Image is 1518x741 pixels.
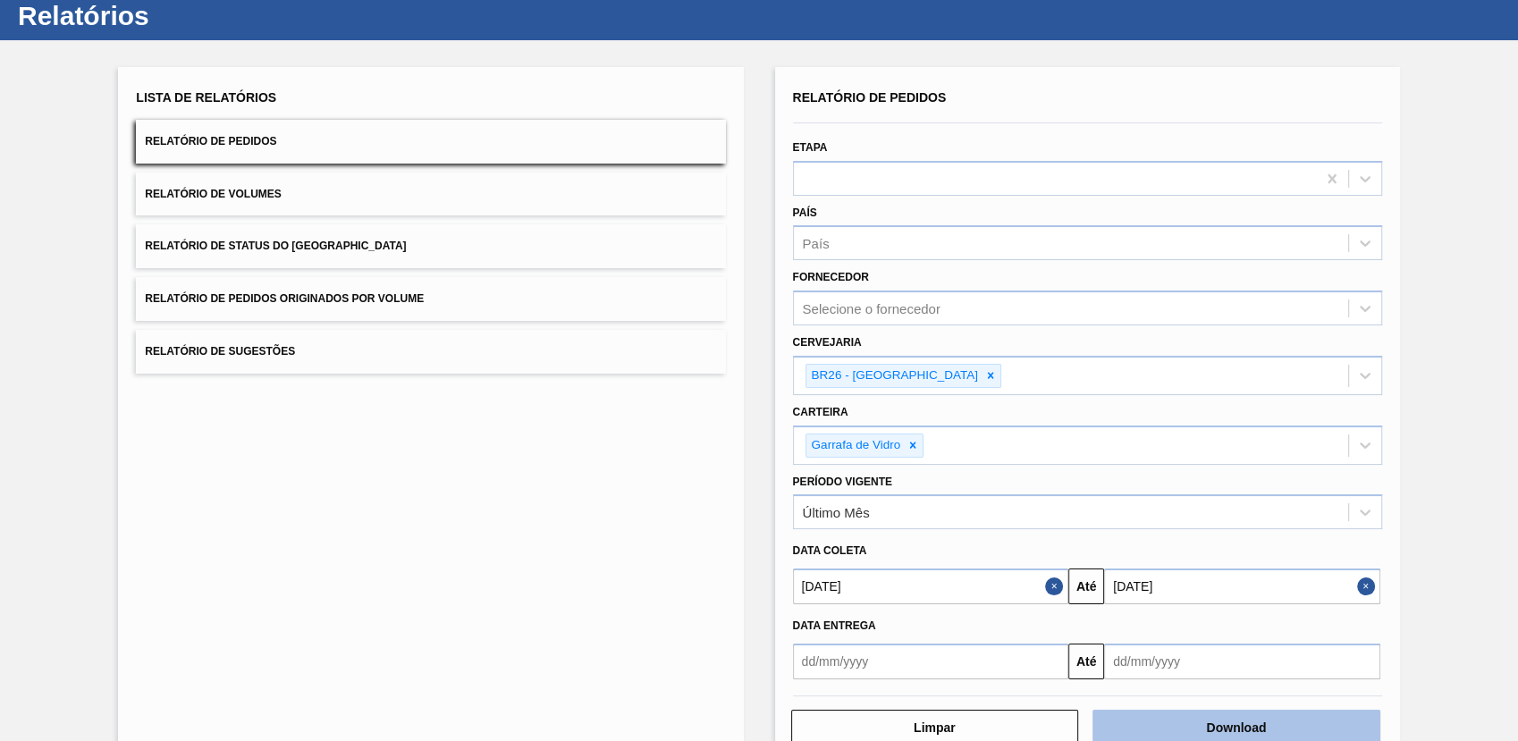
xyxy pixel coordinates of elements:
[1068,568,1104,604] button: Até
[1104,568,1380,604] input: dd/mm/yyyy
[145,135,276,147] span: Relatório de Pedidos
[803,236,830,251] div: País
[1357,568,1380,604] button: Close
[136,224,725,268] button: Relatório de Status do [GEOGRAPHIC_DATA]
[793,619,876,632] span: Data entrega
[793,90,947,105] span: Relatório de Pedidos
[136,120,725,164] button: Relatório de Pedidos
[145,188,281,200] span: Relatório de Volumes
[803,505,870,520] div: Último Mês
[793,568,1069,604] input: dd/mm/yyyy
[145,292,424,305] span: Relatório de Pedidos Originados por Volume
[803,301,940,316] div: Selecione o fornecedor
[793,476,892,488] label: Período Vigente
[136,173,725,216] button: Relatório de Volumes
[793,206,817,219] label: País
[806,365,981,387] div: BR26 - [GEOGRAPHIC_DATA]
[793,406,848,418] label: Carteira
[136,330,725,374] button: Relatório de Sugestões
[1068,644,1104,679] button: Até
[136,277,725,321] button: Relatório de Pedidos Originados por Volume
[793,544,867,557] span: Data coleta
[793,336,862,349] label: Cervejaria
[1045,568,1068,604] button: Close
[18,5,335,26] h1: Relatórios
[806,434,904,457] div: Garrafa de Vidro
[145,345,295,358] span: Relatório de Sugestões
[136,90,276,105] span: Lista de Relatórios
[145,240,406,252] span: Relatório de Status do [GEOGRAPHIC_DATA]
[793,271,869,283] label: Fornecedor
[793,141,828,154] label: Etapa
[1104,644,1380,679] input: dd/mm/yyyy
[793,644,1069,679] input: dd/mm/yyyy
